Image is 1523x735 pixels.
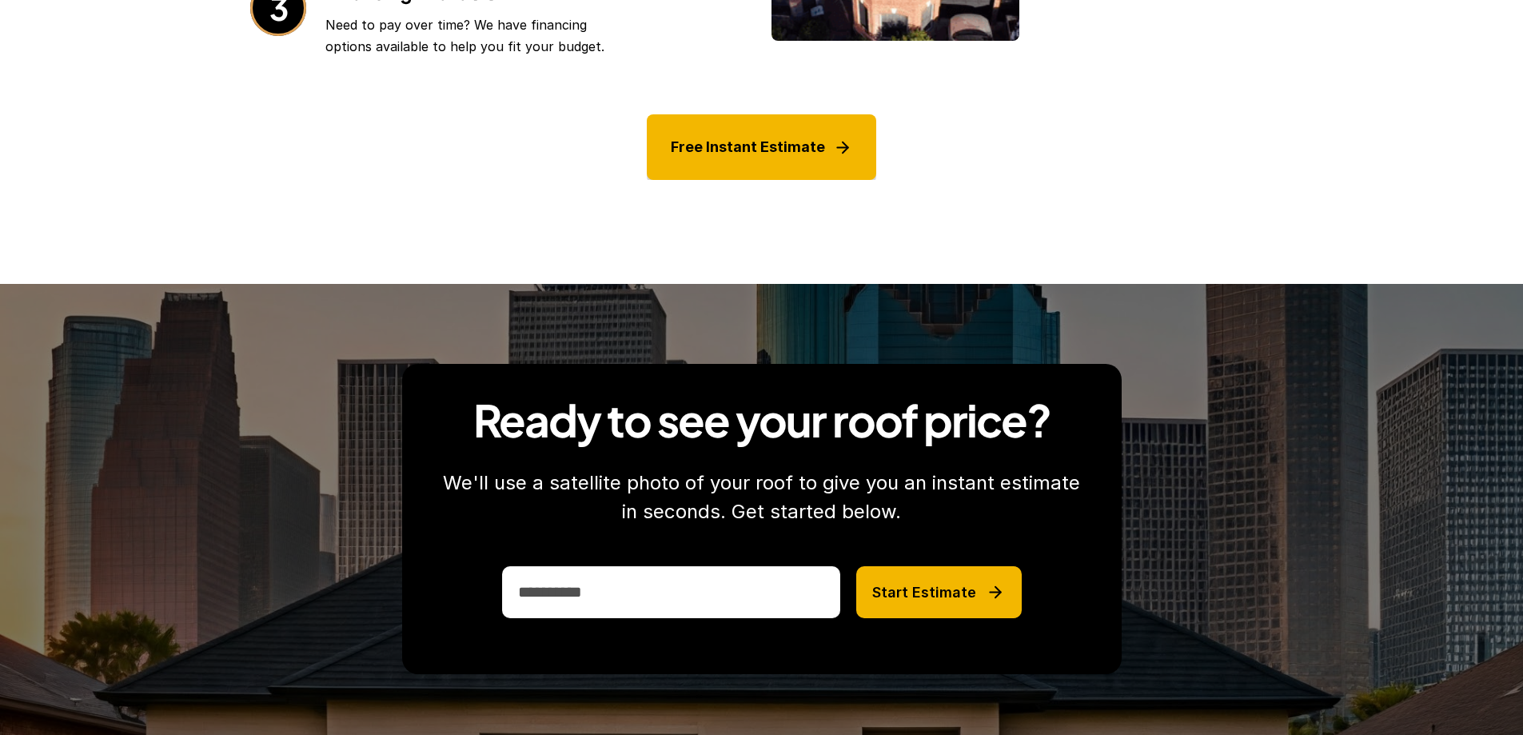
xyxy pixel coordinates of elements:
p: Free Instant Estimate [671,135,825,160]
h1: Ready to see your roof price? [473,396,1051,445]
p: Need to pay over time? We have financing options available to help you fit your budget. [325,14,622,58]
button: Start Estimate [856,566,1022,618]
a: Free Instant Estimate [647,114,876,181]
p: Start Estimate [872,584,976,601]
h2: We'll use a satellite photo of your roof to give you an instant estimate in seconds. Get started ... [434,469,1090,526]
